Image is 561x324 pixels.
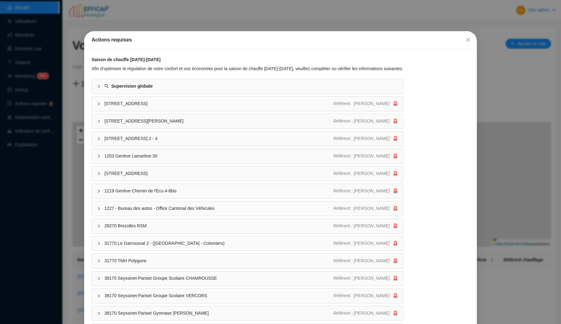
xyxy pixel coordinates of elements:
span: Référent : [PERSON_NAME] [333,293,390,298]
div: 🚨 [333,170,398,177]
div: [STREET_ADDRESS][PERSON_NAME]Référent : [PERSON_NAME]🚨 [92,114,403,128]
span: Référent : [PERSON_NAME] [333,206,390,211]
span: Référent : [PERSON_NAME] [333,276,390,281]
div: 🚨 [333,240,398,247]
div: 🚨 [333,118,398,124]
span: [STREET_ADDRESS] [104,100,333,107]
span: Fermer [463,37,473,42]
div: Afin d'optimiser la régulation de votre confort et vos économies pour la saison de chauffe [DATE]... [92,65,403,72]
div: 🚨 [333,188,398,194]
div: 🚨 [333,100,398,107]
span: Référent : [PERSON_NAME] [333,171,390,176]
span: close [466,37,471,42]
span: collapsed [97,259,101,263]
span: Référent : [PERSON_NAME] [333,136,390,141]
span: collapsed [97,102,101,106]
span: search [104,84,109,88]
div: Supervision globale [92,79,403,94]
span: collapsed [97,189,101,193]
div: 38170 Seyssinet-Pariset Groupe Scolaire CHAMROUSSERéférent : [PERSON_NAME]🚨 [92,271,403,286]
span: collapsed [97,172,101,176]
span: [STREET_ADDRESS][PERSON_NAME] [104,118,333,124]
div: 🚨 [333,153,398,159]
span: collapsed [97,137,101,141]
span: Référent : [PERSON_NAME] [333,153,390,158]
span: Référent : [PERSON_NAME] [333,188,390,193]
div: 🚨 [333,275,398,282]
span: Référent : [PERSON_NAME] [333,101,390,106]
div: 🚨 [333,135,398,142]
div: 🚨 [333,223,398,229]
div: 🚨 [333,258,398,264]
strong: Saison de chauffe [DATE]-[DATE] [92,57,161,62]
span: Référent : [PERSON_NAME] [333,258,390,263]
span: collapsed [97,294,101,298]
span: 28270 Brezolles RSM [104,223,333,229]
div: 31770 TMH PolygoneRéférent : [PERSON_NAME]🚨 [92,254,403,268]
span: [STREET_ADDRESS] [104,170,333,177]
span: collapsed [97,207,101,210]
div: 31770 Le Garroussal 2 - ([GEOGRAPHIC_DATA] - Colomiers)Référent : [PERSON_NAME]🚨 [92,236,403,251]
span: 38170 Seyssinet-Pariset Gymnase [PERSON_NAME] [104,310,333,317]
span: collapsed [97,224,101,228]
span: 38170 Seyssinet-Pariset Groupe Scolaire CHAMROUSSE [104,275,333,282]
div: 1227 - Bureau des autos - Office Cantonal des VéhiculesRéférent : [PERSON_NAME]🚨 [92,201,403,216]
div: Actions requises [92,36,469,44]
div: 1219 Genève Chemin de l'Ecu 4-8bisRéférent : [PERSON_NAME]🚨 [92,184,403,198]
button: Close [463,35,473,45]
span: Référent : [PERSON_NAME] [333,311,390,316]
div: 🚨 [333,310,398,317]
span: collapsed [97,119,101,123]
strong: Supervision globale [111,84,153,89]
span: [STREET_ADDRESS] 2 - 4 [104,135,333,142]
div: 28270 Brezolles RSMRéférent : [PERSON_NAME]🚨 [92,219,403,233]
span: collapsed [97,242,101,245]
div: 🚨 [333,293,398,299]
span: collapsed [97,85,101,88]
span: Référent : [PERSON_NAME] [333,241,390,246]
div: 38170 Seyssinet-Pariset Groupe Scolaire VERCORSRéférent : [PERSON_NAME]🚨 [92,289,403,303]
span: 1203 Genève Lamartine 30 [104,153,333,159]
div: [STREET_ADDRESS] 2 - 4Référent : [PERSON_NAME]🚨 [92,132,403,146]
span: 31770 Le Garroussal 2 - ([GEOGRAPHIC_DATA] - Colomiers) [104,240,333,247]
span: 38170 Seyssinet-Pariset Groupe Scolaire VERCORS [104,293,333,299]
div: [STREET_ADDRESS]Référent : [PERSON_NAME]🚨 [92,97,403,111]
div: 1203 Genève Lamartine 30Référent : [PERSON_NAME]🚨 [92,149,403,163]
div: 🚨 [333,205,398,212]
span: collapsed [97,154,101,158]
span: 31770 TMH Polygone [104,258,333,264]
span: 1227 - Bureau des autos - Office Cantonal des Véhicules [104,205,333,212]
div: 38170 Seyssinet-Pariset Gymnase [PERSON_NAME]Référent : [PERSON_NAME]🚨 [92,306,403,321]
span: Référent : [PERSON_NAME] [333,223,390,228]
span: collapsed [97,277,101,280]
span: collapsed [97,312,101,315]
span: Référent : [PERSON_NAME] [333,118,390,123]
div: [STREET_ADDRESS]Référent : [PERSON_NAME]🚨 [92,167,403,181]
span: 1219 Genève Chemin de l'Ecu 4-8bis [104,188,333,194]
